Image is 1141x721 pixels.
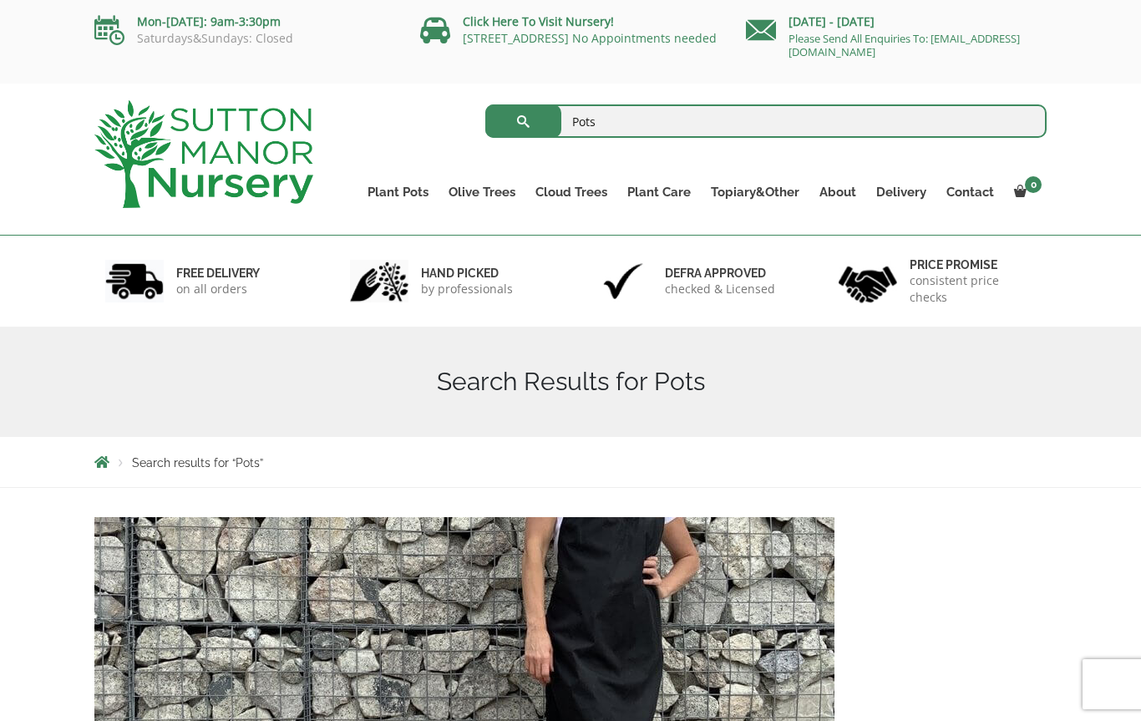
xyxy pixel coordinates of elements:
[910,257,1037,272] h6: Price promise
[839,256,897,307] img: 4.jpg
[94,12,395,32] p: Mon-[DATE]: 9am-3:30pm
[866,180,936,204] a: Delivery
[176,266,260,281] h6: FREE DELIVERY
[421,266,513,281] h6: hand picked
[463,13,614,29] a: Click Here To Visit Nursery!
[665,266,775,281] h6: Defra approved
[617,180,701,204] a: Plant Care
[350,260,408,302] img: 2.jpg
[485,104,1047,138] input: Search...
[809,180,866,204] a: About
[525,180,617,204] a: Cloud Trees
[132,456,263,470] span: Search results for “Pots”
[463,30,717,46] a: [STREET_ADDRESS] No Appointments needed
[910,272,1037,306] p: consistent price checks
[421,281,513,297] p: by professionals
[94,100,313,208] img: logo
[1004,180,1047,204] a: 0
[789,31,1020,59] a: Please Send All Enquiries To: [EMAIL_ADDRESS][DOMAIN_NAME]
[105,260,164,302] img: 1.jpg
[746,12,1047,32] p: [DATE] - [DATE]
[665,281,775,297] p: checked & Licensed
[936,180,1004,204] a: Contact
[94,688,834,703] a: The Thai Binh Vietnamese Terracotta Plant Pots (Cylinder)
[94,455,1047,469] nav: Breadcrumbs
[439,180,525,204] a: Olive Trees
[594,260,652,302] img: 3.jpg
[94,367,1047,397] h1: Search Results for Pots
[1025,176,1042,193] span: 0
[358,180,439,204] a: Plant Pots
[94,32,395,45] p: Saturdays&Sundays: Closed
[701,180,809,204] a: Topiary&Other
[176,281,260,297] p: on all orders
